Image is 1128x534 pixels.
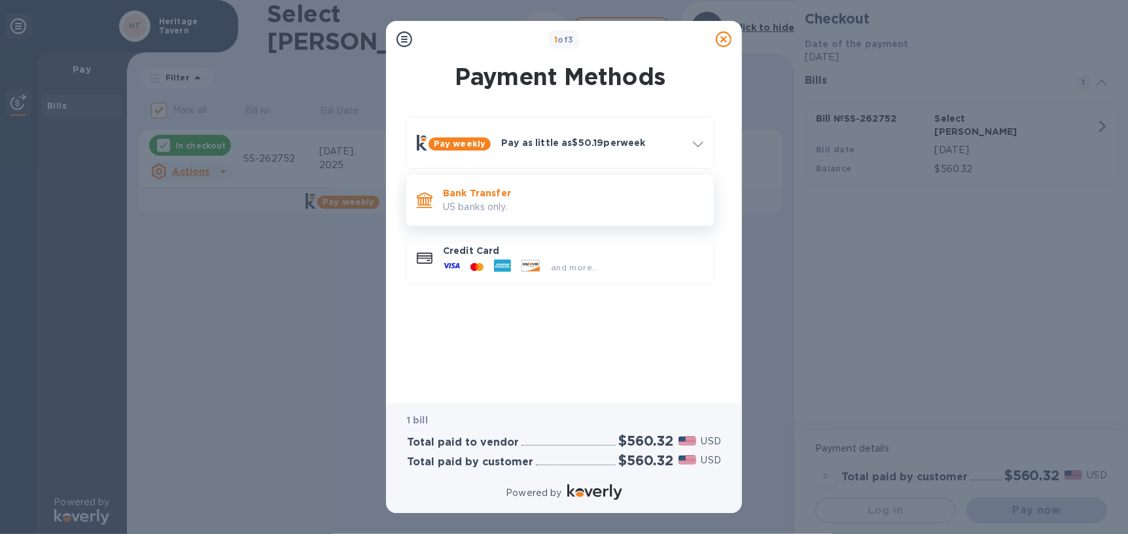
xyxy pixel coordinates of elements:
b: 1 bill [407,415,428,425]
b: Pay weekly [434,139,485,149]
p: Powered by [506,486,561,500]
b: of 3 [554,35,574,44]
h2: $560.32 [618,452,673,469]
img: USD [679,436,696,446]
p: Credit Card [443,244,703,257]
p: USD [701,435,721,448]
h1: Payment Methods [403,63,717,90]
img: USD [679,455,696,465]
img: Logo [567,484,622,500]
h3: Total paid to vendor [407,436,519,449]
p: Pay as little as $50.19 per week [501,136,682,149]
h2: $560.32 [618,433,673,449]
span: 1 [554,35,557,44]
p: Bank Transfer [443,187,703,200]
p: USD [701,454,721,467]
h3: Total paid by customer [407,456,533,469]
p: US banks only. [443,200,703,214]
span: and more... [551,262,599,272]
